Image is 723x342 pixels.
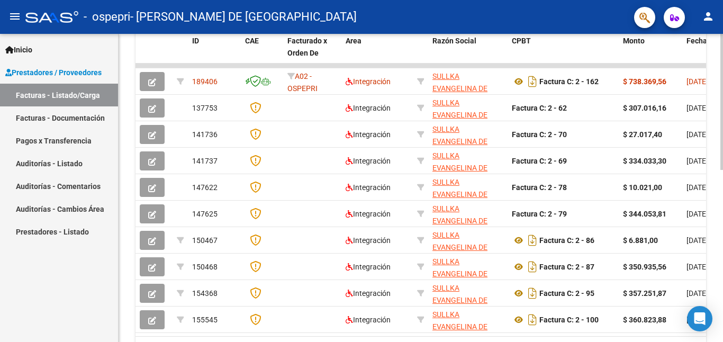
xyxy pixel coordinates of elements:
strong: Factura C: 2 - 100 [539,316,599,324]
datatable-header-cell: CAE [241,30,283,76]
span: 141736 [192,130,218,139]
datatable-header-cell: CPBT [508,30,619,76]
span: Integración [346,263,391,271]
div: 27414092204 [432,229,503,251]
div: 27414092204 [432,70,503,93]
datatable-header-cell: Area [341,30,413,76]
span: [DATE] [686,130,708,139]
span: Razón Social [432,37,476,45]
strong: Factura C: 2 - 86 [539,236,594,245]
span: 141737 [192,157,218,165]
span: Inicio [5,44,32,56]
span: 154368 [192,289,218,298]
i: Descargar documento [526,311,539,328]
span: SULLKA EVANGELINA DE [GEOGRAPHIC_DATA] [432,204,504,237]
strong: $ 738.369,56 [623,77,666,86]
strong: $ 357.251,87 [623,289,666,298]
strong: $ 10.021,00 [623,183,662,192]
datatable-header-cell: Razón Social [428,30,508,76]
span: Integración [346,289,391,298]
span: 155545 [192,316,218,324]
i: Descargar documento [526,258,539,275]
strong: Factura C: 2 - 162 [539,77,599,86]
strong: Factura C: 2 - 70 [512,130,567,139]
strong: Factura C: 2 - 69 [512,157,567,165]
i: Descargar documento [526,285,539,302]
div: 27414092204 [432,176,503,199]
span: [DATE] [686,157,708,165]
span: [DATE] [686,77,708,86]
strong: $ 6.881,00 [623,236,658,245]
strong: Factura C: 2 - 78 [512,183,567,192]
div: 27414092204 [432,97,503,119]
span: A02 - OSPEPRI [287,72,318,93]
span: [DATE] [686,316,708,324]
span: Monto [623,37,645,45]
div: 27414092204 [432,282,503,304]
i: Descargar documento [526,232,539,249]
span: SULLKA EVANGELINA DE [GEOGRAPHIC_DATA] [432,257,504,290]
span: SULLKA EVANGELINA DE [GEOGRAPHIC_DATA] [432,178,504,211]
datatable-header-cell: Monto [619,30,682,76]
span: Facturado x Orden De [287,37,327,57]
strong: $ 307.016,16 [623,104,666,112]
span: SULLKA EVANGELINA DE [GEOGRAPHIC_DATA] [432,72,504,105]
span: SULLKA EVANGELINA DE [GEOGRAPHIC_DATA] [432,125,504,158]
span: Integración [346,77,391,86]
span: Integración [346,316,391,324]
span: Integración [346,183,391,192]
datatable-header-cell: ID [188,30,241,76]
span: 150468 [192,263,218,271]
strong: Factura C: 2 - 79 [512,210,567,218]
span: 147622 [192,183,218,192]
span: 189406 [192,77,218,86]
span: CAE [245,37,259,45]
strong: $ 334.033,30 [623,157,666,165]
span: ID [192,37,199,45]
span: 150467 [192,236,218,245]
span: SULLKA EVANGELINA DE [GEOGRAPHIC_DATA] [432,98,504,131]
strong: $ 350.935,56 [623,263,666,271]
span: 137753 [192,104,218,112]
span: Integración [346,210,391,218]
strong: Factura C: 2 - 87 [539,263,594,271]
span: [DATE] [686,210,708,218]
strong: Factura C: 2 - 62 [512,104,567,112]
div: Open Intercom Messenger [687,306,712,331]
div: 27414092204 [432,123,503,146]
div: 27414092204 [432,256,503,278]
span: [DATE] [686,104,708,112]
span: SULLKA EVANGELINA DE [GEOGRAPHIC_DATA] [432,151,504,184]
span: [DATE] [686,236,708,245]
span: SULLKA EVANGELINA DE [GEOGRAPHIC_DATA] [432,284,504,317]
i: Descargar documento [526,73,539,90]
span: [DATE] [686,289,708,298]
span: 147625 [192,210,218,218]
datatable-header-cell: Facturado x Orden De [283,30,341,76]
div: 27414092204 [432,309,503,331]
span: Prestadores / Proveedores [5,67,102,78]
span: CPBT [512,37,531,45]
span: [DATE] [686,183,708,192]
mat-icon: person [702,10,715,23]
span: - [PERSON_NAME] DE [GEOGRAPHIC_DATA] [130,5,357,29]
span: Integración [346,236,391,245]
span: - ospepri [84,5,130,29]
strong: $ 344.053,81 [623,210,666,218]
span: Area [346,37,361,45]
span: Integración [346,130,391,139]
span: SULLKA EVANGELINA DE [GEOGRAPHIC_DATA] [432,231,504,264]
strong: $ 27.017,40 [623,130,662,139]
mat-icon: menu [8,10,21,23]
div: 27414092204 [432,203,503,225]
span: [DATE] [686,263,708,271]
strong: Factura C: 2 - 95 [539,289,594,298]
div: 27414092204 [432,150,503,172]
span: Integración [346,104,391,112]
span: Integración [346,157,391,165]
strong: $ 360.823,88 [623,316,666,324]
